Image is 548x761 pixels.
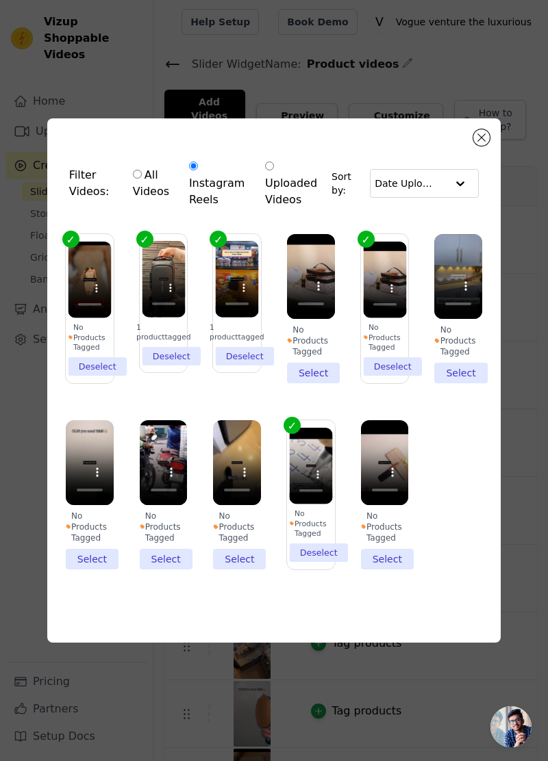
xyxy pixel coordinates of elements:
div: Sort by: [332,169,479,198]
div: No Products Tagged [66,511,114,543]
a: Open chat [490,706,532,747]
label: Instagram Reels [188,158,247,209]
label: Uploaded Videos [264,158,325,209]
div: No Products Tagged [140,511,188,543]
div: Filter Videos: [69,151,332,216]
label: All Videos [132,166,171,201]
div: No Products Tagged [68,323,111,352]
div: No Products Tagged [287,324,335,357]
div: 1 product tagged [142,322,185,342]
div: No Products Tagged [213,511,261,543]
div: No Products Tagged [361,511,409,543]
div: 1 product tagged [216,322,259,342]
div: No Products Tagged [289,509,332,539]
button: Close modal [473,129,490,146]
div: No Products Tagged [434,324,482,357]
div: No Products Tagged [363,323,406,352]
